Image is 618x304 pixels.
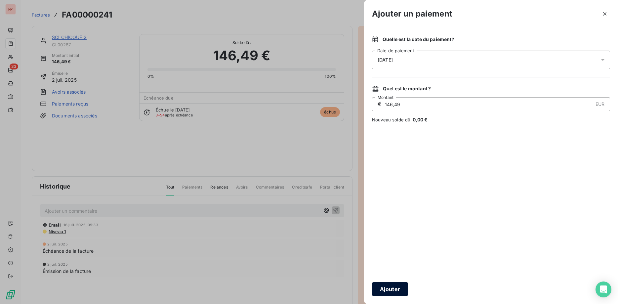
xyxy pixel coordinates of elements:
span: Quelle est la date du paiement ? [383,36,454,43]
h3: Ajouter un paiement [372,8,452,20]
span: 0,00 € [413,117,428,122]
span: [DATE] [378,57,393,63]
span: Quel est le montant ? [383,85,431,92]
span: Nouveau solde dû : [372,116,610,123]
button: Ajouter [372,282,408,296]
div: Open Intercom Messenger [596,282,611,297]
